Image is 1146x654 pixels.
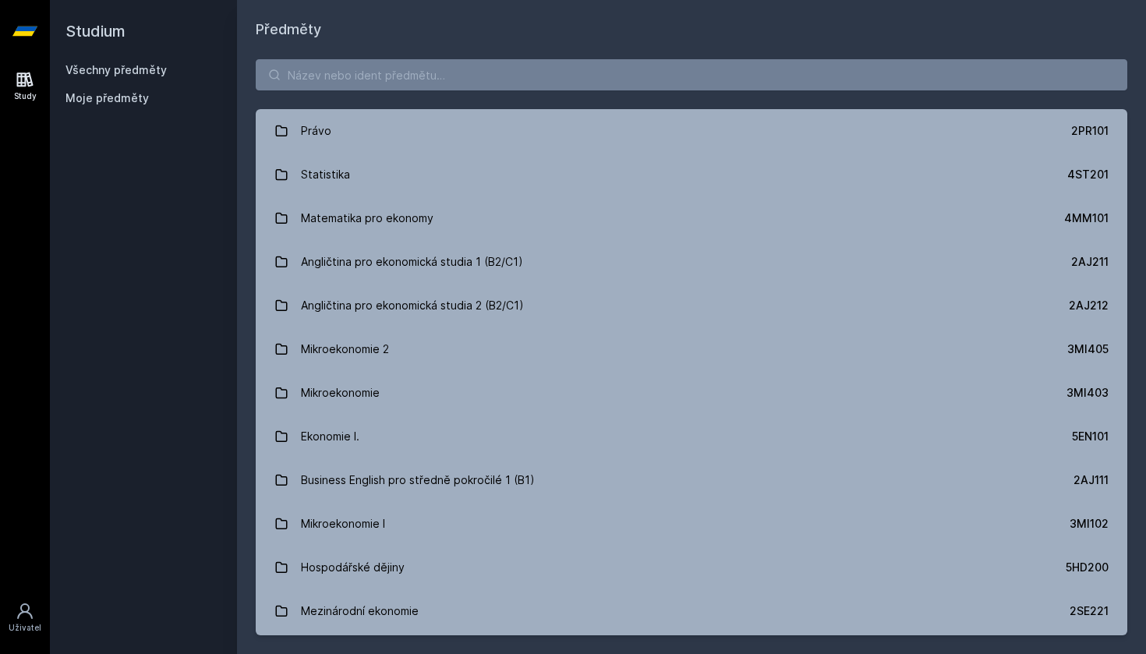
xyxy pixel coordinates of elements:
div: Právo [301,115,331,147]
a: Právo 2PR101 [256,109,1127,153]
h1: Předměty [256,19,1127,41]
span: Moje předměty [65,90,149,106]
div: 3MI403 [1066,385,1109,401]
a: Matematika pro ekonomy 4MM101 [256,196,1127,240]
a: Mezinárodní ekonomie 2SE221 [256,589,1127,633]
div: 4MM101 [1064,210,1109,226]
div: Mezinárodní ekonomie [301,596,419,627]
div: 4ST201 [1067,167,1109,182]
a: Study [3,62,47,110]
a: Angličtina pro ekonomická studia 1 (B2/C1) 2AJ211 [256,240,1127,284]
a: Uživatel [3,594,47,642]
a: Angličtina pro ekonomická studia 2 (B2/C1) 2AJ212 [256,284,1127,327]
div: Mikroekonomie 2 [301,334,389,365]
a: Mikroekonomie 2 3MI405 [256,327,1127,371]
a: Hospodářské dějiny 5HD200 [256,546,1127,589]
div: 2AJ111 [1073,472,1109,488]
div: 3MI102 [1070,516,1109,532]
div: Business English pro středně pokročilé 1 (B1) [301,465,535,496]
div: Angličtina pro ekonomická studia 2 (B2/C1) [301,290,524,321]
div: Angličtina pro ekonomická studia 1 (B2/C1) [301,246,523,278]
div: Study [14,90,37,102]
input: Název nebo ident předmětu… [256,59,1127,90]
div: Matematika pro ekonomy [301,203,433,234]
a: Mikroekonomie 3MI403 [256,371,1127,415]
div: Ekonomie I. [301,421,359,452]
a: Všechny předměty [65,63,167,76]
div: Mikroekonomie [301,377,380,408]
a: Ekonomie I. 5EN101 [256,415,1127,458]
div: 2AJ211 [1071,254,1109,270]
div: Uživatel [9,622,41,634]
div: Mikroekonomie I [301,508,385,539]
div: 2SE221 [1070,603,1109,619]
a: Business English pro středně pokročilé 1 (B1) 2AJ111 [256,458,1127,502]
a: Mikroekonomie I 3MI102 [256,502,1127,546]
div: 2AJ212 [1069,298,1109,313]
div: 3MI405 [1067,341,1109,357]
div: 5EN101 [1072,429,1109,444]
div: 2PR101 [1071,123,1109,139]
div: 5HD200 [1066,560,1109,575]
a: Statistika 4ST201 [256,153,1127,196]
div: Statistika [301,159,350,190]
div: Hospodářské dějiny [301,552,405,583]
